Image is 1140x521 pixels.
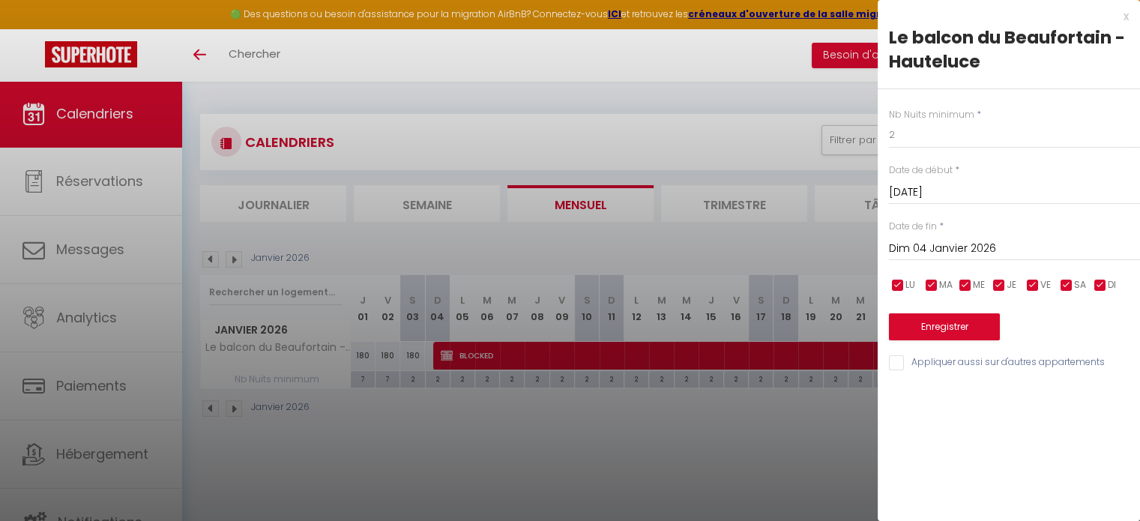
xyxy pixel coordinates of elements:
span: VE [1040,278,1051,292]
label: Date de fin [889,220,937,234]
span: JE [1007,278,1016,292]
label: Date de début [889,163,953,178]
span: ME [973,278,985,292]
span: SA [1074,278,1086,292]
label: Nb Nuits minimum [889,108,974,122]
div: x [878,7,1129,25]
button: Ouvrir le widget de chat LiveChat [12,6,57,51]
span: MA [939,278,953,292]
span: DI [1108,278,1116,292]
span: LU [905,278,915,292]
div: Le balcon du Beaufortain - Hauteluce [889,25,1129,73]
button: Enregistrer [889,313,1000,340]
